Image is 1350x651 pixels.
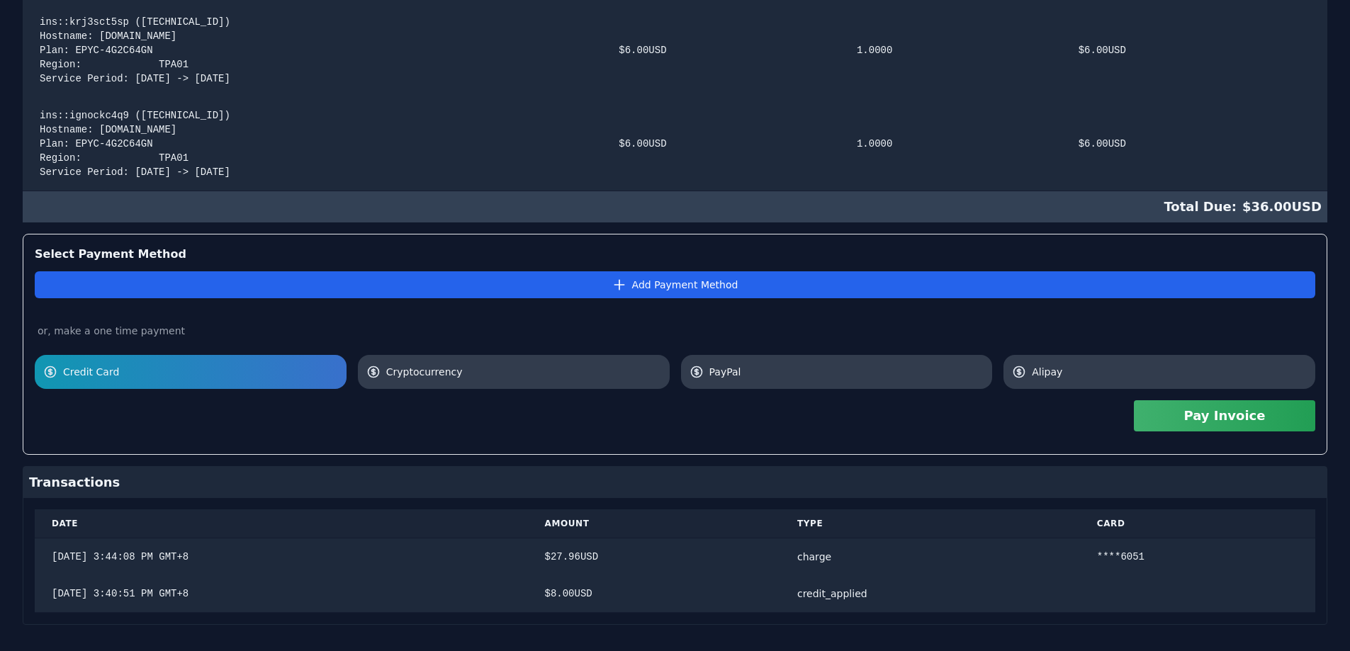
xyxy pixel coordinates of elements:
[709,365,984,379] span: PayPal
[545,587,763,601] div: $ 8.00 USD
[1079,137,1310,151] div: $ 6.00 USD
[23,191,1327,222] div: $ 36.00 USD
[40,15,585,86] div: ins::krj3sct5sp ([TECHNICAL_ID]) Hostname: [DOMAIN_NAME] Plan: EPYC-4G2C64GN Region: TPA01 Servic...
[1032,365,1307,379] span: Alipay
[1164,197,1242,217] span: Total Due:
[545,550,763,564] div: $ 27.96 USD
[1079,43,1310,57] div: $ 6.00 USD
[780,509,1080,538] th: Type
[857,43,1045,57] div: 1.0000
[35,271,1315,298] button: Add Payment Method
[23,467,1327,498] div: Transactions
[40,108,585,179] div: ins::ignockc4q9 ([TECHNICAL_ID]) Hostname: [DOMAIN_NAME] Plan: EPYC-4G2C64GN Region: TPA01 Servic...
[619,137,823,151] div: $ 6.00 USD
[1134,400,1315,431] button: Pay Invoice
[386,365,661,379] span: Cryptocurrency
[35,509,528,538] th: Date
[63,365,338,379] span: Credit Card
[52,550,511,564] div: [DATE] 3:44:08 PM GMT+8
[35,324,1315,338] div: or, make a one time payment
[619,43,823,57] div: $ 6.00 USD
[528,509,780,538] th: Amount
[797,550,1063,564] div: charge
[52,587,511,601] div: [DATE] 3:40:51 PM GMT+8
[797,587,1063,601] div: credit_applied
[857,137,1045,151] div: 1.0000
[35,246,1315,263] div: Select Payment Method
[1080,509,1315,538] th: Card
